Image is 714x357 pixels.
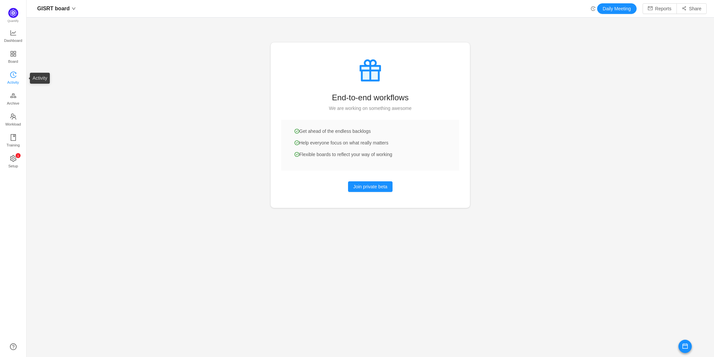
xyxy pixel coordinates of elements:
[8,159,18,173] span: Setup
[10,113,17,120] i: icon: team
[591,6,595,11] i: icon: history
[10,50,17,57] i: icon: appstore
[7,76,19,89] span: Activity
[8,19,19,23] span: Quantify
[5,118,21,131] span: Workload
[8,8,18,18] img: Quantify
[4,34,22,47] span: Dashboard
[10,30,17,43] a: Dashboard
[6,138,20,152] span: Training
[10,72,17,85] a: Activity
[676,3,707,14] button: icon: share-altShare
[10,93,17,106] a: Archive
[72,7,76,11] i: icon: down
[10,51,17,64] a: Board
[16,153,21,158] sup: 1
[10,71,17,78] i: icon: history
[37,3,70,14] span: GISRT board
[8,55,18,68] span: Board
[10,134,17,141] i: icon: book
[10,134,17,148] a: Training
[10,343,17,350] a: icon: question-circle
[10,155,17,162] i: icon: setting
[10,30,17,36] i: icon: line-chart
[7,97,19,110] span: Archive
[17,153,19,158] p: 1
[10,114,17,127] a: Workload
[643,3,677,14] button: icon: mailReports
[10,155,17,169] a: icon: settingSetup
[597,3,637,14] button: Daily Meeting
[10,92,17,99] i: icon: gold
[678,340,692,353] button: icon: calendar
[348,181,393,192] button: Join private beta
